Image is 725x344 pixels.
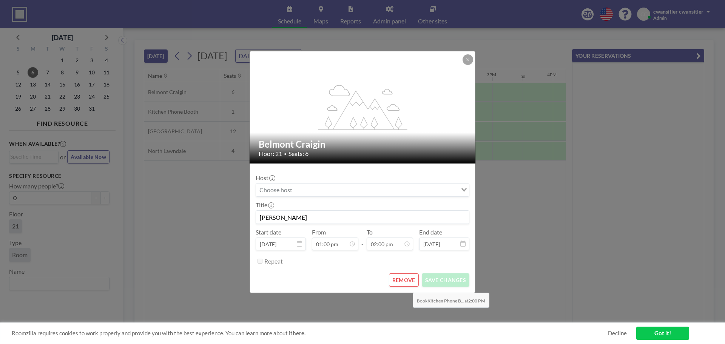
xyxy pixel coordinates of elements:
[636,327,689,340] a: Got it!
[256,184,469,196] div: Search for option
[256,174,275,182] label: Host
[389,273,419,287] button: REMOVE
[419,228,442,236] label: End date
[256,201,273,209] label: Title
[608,330,627,337] a: Decline
[293,330,305,336] a: here.
[259,150,282,157] span: Floor: 21
[264,258,283,265] label: Repeat
[361,231,364,248] span: -
[259,139,467,150] h2: Belmont Craigin
[422,273,469,287] button: SAVE CHANGES
[288,150,309,157] span: Seats: 6
[413,293,489,308] span: Book at
[427,298,464,304] b: Kitchen Phone B...
[257,185,460,195] input: Search for option
[318,84,407,130] g: flex-grow: 1.2;
[468,298,485,304] b: 2:00 PM
[312,228,326,236] label: From
[256,211,469,224] input: (No title)
[367,228,373,236] label: To
[12,330,608,337] span: Roomzilla requires cookies to work properly and provide you with the best experience. You can lea...
[284,151,287,157] span: •
[256,228,281,236] label: Start date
